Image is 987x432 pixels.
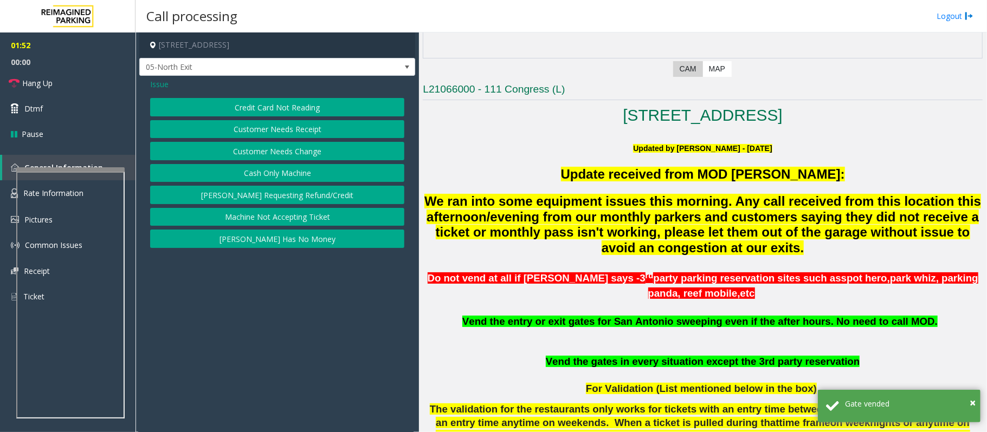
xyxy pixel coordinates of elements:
[22,128,43,140] span: Pause
[702,61,732,77] label: Map
[11,188,18,198] img: 'icon'
[150,78,169,90] span: Issue
[150,120,404,139] button: Customer Needs Receipt
[423,82,983,100] h3: L21066000 - 111 Congress (L)
[937,10,973,22] a: Logout
[424,194,981,254] span: We ran into some equipment issues this morning. Any call received from this location this afterno...
[140,58,360,76] span: 05-North Exit
[646,271,654,280] span: rd
[2,155,136,180] a: General Information
[150,208,404,226] button: Machine Not Accepting Ticket
[150,142,404,160] button: Customer Needs Change
[648,272,978,299] span: , parking panda, reef mobile,
[428,272,640,284] span: Do not vend at all if [PERSON_NAME] says -
[673,61,703,77] label: CAM
[24,103,43,114] span: Dtmf
[139,32,415,58] h4: [STREET_ADDRESS]
[890,272,936,284] span: park whiz
[11,292,18,302] img: 'icon'
[779,417,830,428] span: time frame
[970,395,976,411] button: Close
[653,272,841,284] span: party parking reservation sites such as
[586,383,817,394] span: For Validation (List mentioned below in the box)
[561,167,845,181] span: Update received from MOD [PERSON_NAME]:
[11,163,19,172] img: 'icon'
[11,267,18,274] img: 'icon'
[970,395,976,410] span: ×
[623,106,783,124] a: [STREET_ADDRESS]
[150,98,404,116] button: Credit Card Not Reading
[965,10,973,22] img: logout
[11,216,19,223] img: 'icon'
[845,398,972,409] div: Gate vended
[150,186,404,204] button: [PERSON_NAME] Requesting Refund/Credit
[887,272,890,284] span: ,
[22,77,53,89] span: Hang Up
[24,162,103,173] span: General Information
[150,230,404,248] button: [PERSON_NAME] Has No Money
[430,403,976,428] span: The validation for the restaurants only works for tickets with an entry time between 6pm - 9pm on...
[462,316,938,327] span: Vend the entry or exit gates for San Antonio sweeping even if the after hours. No need to call MOD.
[633,144,772,153] font: Updated by [PERSON_NAME] - [DATE]
[740,287,755,299] span: etc
[150,164,404,182] button: Cash Only Machine
[546,356,860,367] b: Vend the gates in every situation except the 3rd party reservation
[11,241,20,250] img: 'icon'
[141,3,243,29] h3: Call processing
[640,272,645,284] span: 3
[841,272,887,284] span: spot hero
